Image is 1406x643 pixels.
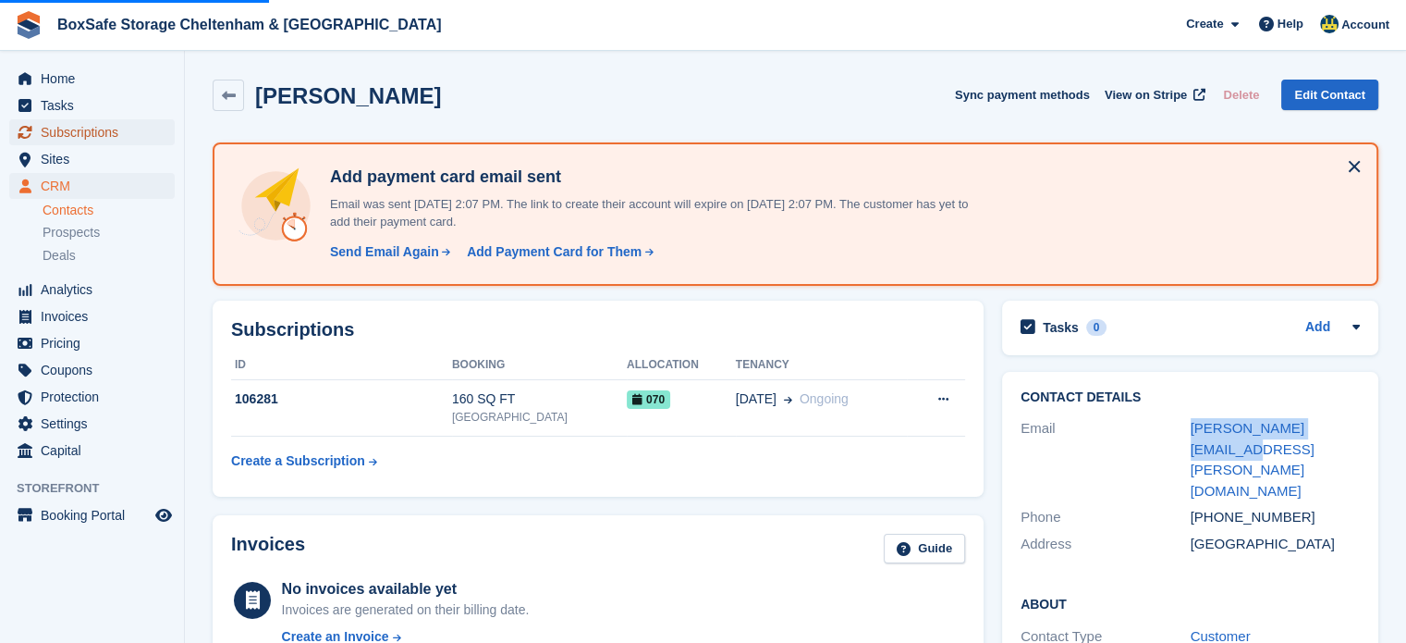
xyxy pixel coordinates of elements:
[15,11,43,39] img: stora-icon-8386f47178a22dfd0bd8f6a31ec36ba5ce8667c1dd55bd0f319d3a0aa187defe.svg
[41,357,152,383] span: Coupons
[41,66,152,92] span: Home
[800,391,849,406] span: Ongoing
[1305,317,1330,339] a: Add
[237,167,315,245] img: add-payment-card-4dbda4983b697a7845d177d07a5d71e8a16f1ec00487972de202a45f1e8132f5.svg
[9,384,175,410] a: menu
[41,411,152,437] span: Settings
[153,504,175,526] a: Preview store
[452,351,627,380] th: Booking
[231,351,452,380] th: ID
[255,83,441,108] h2: [PERSON_NAME]
[1278,15,1303,33] span: Help
[41,173,152,199] span: CRM
[41,119,152,145] span: Subscriptions
[9,411,175,437] a: menu
[9,330,175,356] a: menu
[1021,390,1360,405] h2: Contact Details
[9,357,175,383] a: menu
[41,93,152,118] span: Tasks
[41,438,152,464] span: Capital
[231,319,965,340] h2: Subscriptions
[1281,80,1378,110] a: Edit Contact
[1021,594,1360,612] h2: About
[1021,507,1191,528] div: Phone
[1086,319,1107,336] div: 0
[1216,80,1266,110] button: Delete
[41,146,152,172] span: Sites
[459,242,655,262] a: Add Payment Card for Them
[1097,80,1209,110] a: View on Stripe
[330,242,439,262] div: Send Email Again
[41,303,152,329] span: Invoices
[1186,15,1223,33] span: Create
[9,173,175,199] a: menu
[50,9,448,40] a: BoxSafe Storage Cheltenham & [GEOGRAPHIC_DATA]
[1191,534,1361,555] div: [GEOGRAPHIC_DATA]
[1021,534,1191,555] div: Address
[9,438,175,464] a: menu
[955,80,1090,110] button: Sync payment methods
[1191,507,1361,528] div: [PHONE_NUMBER]
[9,146,175,172] a: menu
[323,195,970,231] p: Email was sent [DATE] 2:07 PM. The link to create their account will expire on [DATE] 2:07 PM. Th...
[9,66,175,92] a: menu
[736,351,907,380] th: Tenancy
[627,390,670,409] span: 070
[736,390,776,409] span: [DATE]
[41,384,152,410] span: Protection
[9,119,175,145] a: menu
[323,167,970,188] h4: Add payment card email sent
[1341,16,1389,34] span: Account
[231,444,377,478] a: Create a Subscription
[43,224,100,241] span: Prospects
[282,600,530,620] div: Invoices are generated on their billing date.
[452,390,627,409] div: 160 SQ FT
[43,247,76,265] span: Deals
[1043,319,1079,336] h2: Tasks
[43,223,175,242] a: Prospects
[1105,86,1187,105] span: View on Stripe
[231,390,452,409] div: 106281
[231,534,305,564] h2: Invoices
[884,534,965,564] a: Guide
[1021,418,1191,501] div: Email
[9,93,175,118] a: menu
[41,277,152,303] span: Analytics
[1191,420,1314,499] a: [PERSON_NAME][EMAIL_ADDRESS][PERSON_NAME][DOMAIN_NAME]
[282,578,530,600] div: No invoices available yet
[452,409,627,426] div: [GEOGRAPHIC_DATA]
[9,303,175,329] a: menu
[17,479,184,498] span: Storefront
[41,330,152,356] span: Pricing
[41,502,152,528] span: Booking Portal
[9,502,175,528] a: menu
[627,351,736,380] th: Allocation
[9,277,175,303] a: menu
[43,246,175,266] a: Deals
[1320,15,1339,33] img: Kim Virabi
[467,242,642,262] div: Add Payment Card for Them
[43,202,175,219] a: Contacts
[231,451,365,471] div: Create a Subscription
